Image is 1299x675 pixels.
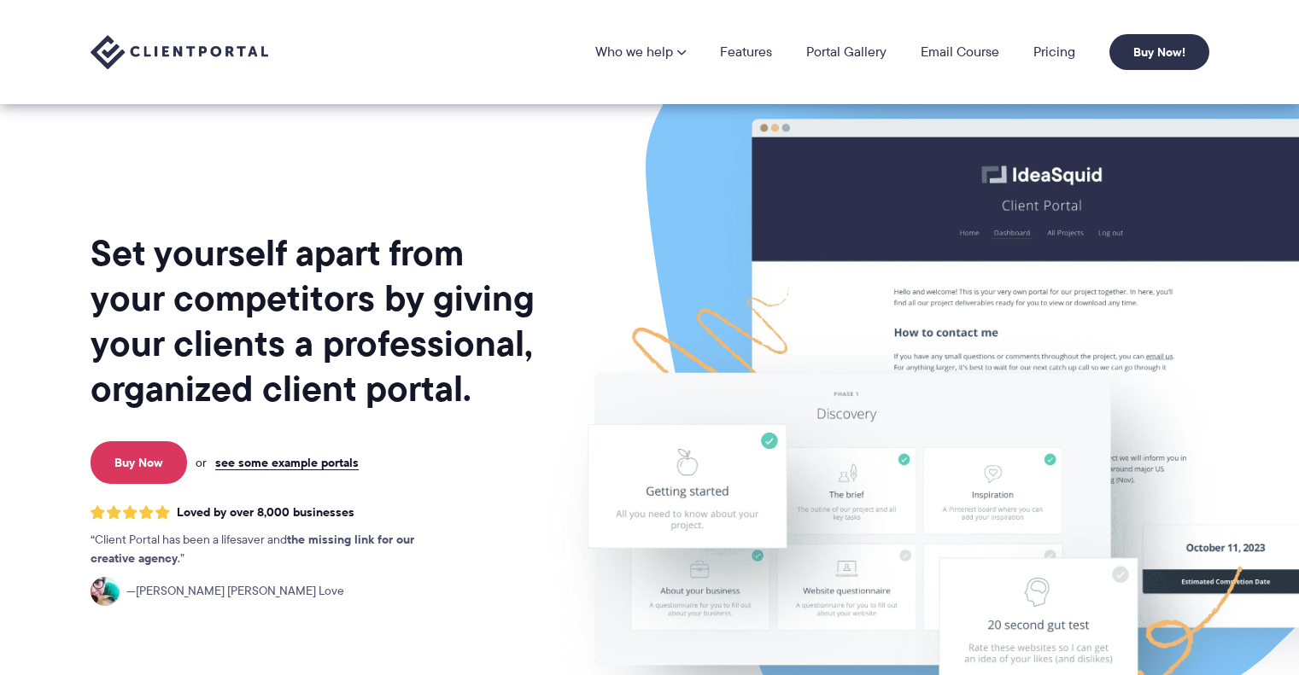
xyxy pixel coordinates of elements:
strong: the missing link for our creative agency [91,530,414,567]
h1: Set yourself apart from your competitors by giving your clients a professional, organized client ... [91,230,538,411]
a: Features [720,45,772,59]
span: [PERSON_NAME] [PERSON_NAME] Love [126,582,344,601]
a: Buy Now! [1109,34,1209,70]
p: Client Portal has been a lifesaver and . [91,531,449,568]
span: or [196,455,207,470]
a: Who we help [595,45,686,59]
a: Portal Gallery [806,45,886,59]
span: Loved by over 8,000 businesses [177,505,354,520]
a: see some example portals [215,455,359,470]
a: Pricing [1033,45,1075,59]
a: Email Course [921,45,999,59]
a: Buy Now [91,441,187,484]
